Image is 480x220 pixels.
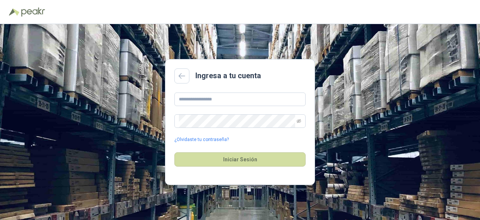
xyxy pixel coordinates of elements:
[21,8,45,17] img: Peakr
[297,119,301,123] span: eye-invisible
[195,70,261,82] h2: Ingresa a tu cuenta
[174,152,306,167] button: Iniciar Sesión
[9,8,19,16] img: Logo
[174,136,229,143] a: ¿Olvidaste tu contraseña?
